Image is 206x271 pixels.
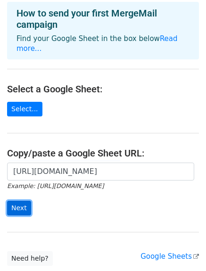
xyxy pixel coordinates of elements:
[7,251,53,266] a: Need help?
[7,102,42,116] a: Select...
[16,34,190,54] p: Find your Google Sheet in the box below
[7,182,104,189] small: Example: [URL][DOMAIN_NAME]
[159,226,206,271] iframe: Chat Widget
[7,83,199,95] h4: Select a Google Sheet:
[7,148,199,159] h4: Copy/paste a Google Sheet URL:
[140,252,199,261] a: Google Sheets
[7,163,194,181] input: Paste your Google Sheet URL here
[7,201,31,215] input: Next
[16,8,190,30] h4: How to send your first MergeMail campaign
[16,34,178,53] a: Read more...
